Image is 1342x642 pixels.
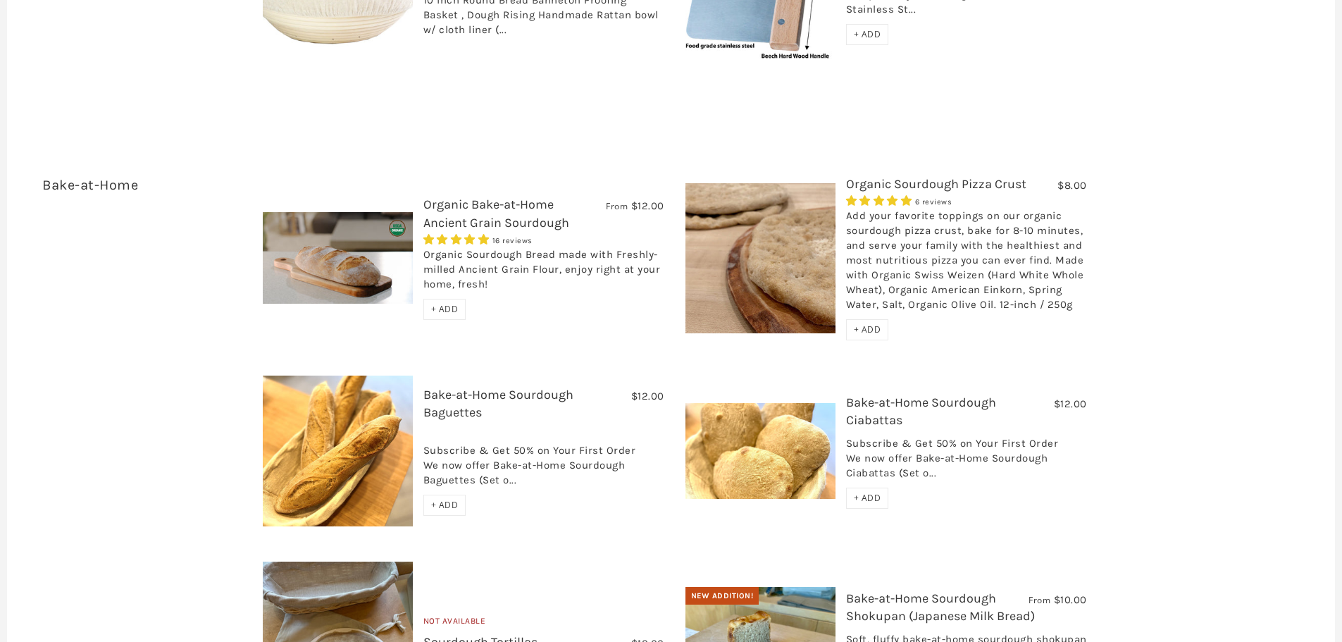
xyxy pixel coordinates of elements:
span: From [606,200,628,212]
span: $8.00 [1057,179,1087,192]
h3: 6 items [42,175,252,216]
span: $10.00 [1054,593,1087,606]
div: Add your favorite toppings on our organic sourdough pizza crust, bake for 8-10 minutes, and serve... [846,209,1087,319]
div: Subscribe & Get 50% on Your First Order We now offer Bake-at-Home Sourdough Baguettes (Set o... [423,428,664,495]
span: 4.75 stars [423,233,492,246]
span: + ADD [854,492,881,504]
div: Organic Sourdough Bread made with Freshly-milled Ancient Grain Flour, enjoy right at your home, f... [423,247,664,299]
span: + ADD [431,499,459,511]
div: + ADD [846,319,889,340]
div: + ADD [423,299,466,320]
div: + ADD [846,488,889,509]
img: Bake-at-Home Sourdough Ciabattas [685,403,835,499]
div: Not Available [423,615,664,634]
span: 4.83 stars [846,195,915,207]
span: From [1029,594,1050,606]
span: $12.00 [631,199,664,212]
a: Organic Bake-at-Home Ancient Grain Sourdough [423,197,569,230]
img: Organic Bake-at-Home Ancient Grain Sourdough [263,212,413,303]
span: 6 reviews [915,197,952,206]
a: Bake-at-Home Sourdough Baguettes [423,387,573,420]
span: $12.00 [631,390,664,402]
img: Organic Sourdough Pizza Crust [685,183,835,333]
a: Bake-at-Home Sourdough Ciabattas [846,395,996,428]
span: + ADD [854,323,881,335]
div: Subscribe & Get 50% on Your First Order We now offer Bake-at-Home Sourdough Ciabattas (Set o... [846,436,1087,488]
div: + ADD [846,24,889,45]
div: New Addition! [685,587,759,605]
img: Bake-at-Home Sourdough Baguettes [263,376,413,526]
a: Organic Sourdough Pizza Crust [846,176,1026,192]
span: + ADD [854,28,881,40]
a: Bake-at-Home Sourdough Shokupan (Japanese Milk Bread) [846,591,1035,624]
div: + ADD [423,495,466,516]
span: 16 reviews [492,236,533,245]
a: Bake-at-Home [42,177,138,193]
span: + ADD [431,303,459,315]
span: $12.00 [1054,397,1087,410]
